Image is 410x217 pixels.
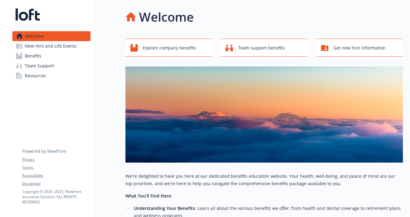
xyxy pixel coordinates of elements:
[12,31,91,41] a: Welcome
[12,51,91,61] a: Benefits
[221,39,307,57] button: Team support benefits
[12,71,91,81] a: Resources
[25,61,54,71] span: Team Support
[25,71,46,81] span: Resources
[22,173,90,178] a: Accessibility
[139,8,194,26] h1: Welcome
[333,42,386,54] span: Get new hire information
[12,61,91,71] a: Team Support
[125,39,212,57] button: Explore company benefits
[12,41,91,51] a: New Hire and Life Events
[125,172,403,187] p: We're delighted to have you here at our dedicated benefits education website. Your health, well-b...
[22,157,90,162] a: Privacy
[125,193,172,199] strong: What You’ll Find Here:
[316,39,403,57] button: Get new hire information
[22,165,90,170] a: Terms
[134,205,195,211] strong: Understanding Your Benefits
[125,66,403,163] img: overview page banner
[238,42,285,54] span: Team support benefits
[25,31,44,41] span: Welcome
[25,41,77,51] span: New Hire and Life Events
[25,51,41,61] span: Benefits
[22,189,90,205] p: Copyright © 2024 - 2025 , Newfront Insurance Services, ALL RIGHTS RESERVED
[22,181,90,186] a: Disclaimer
[143,42,196,54] span: Explore company benefits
